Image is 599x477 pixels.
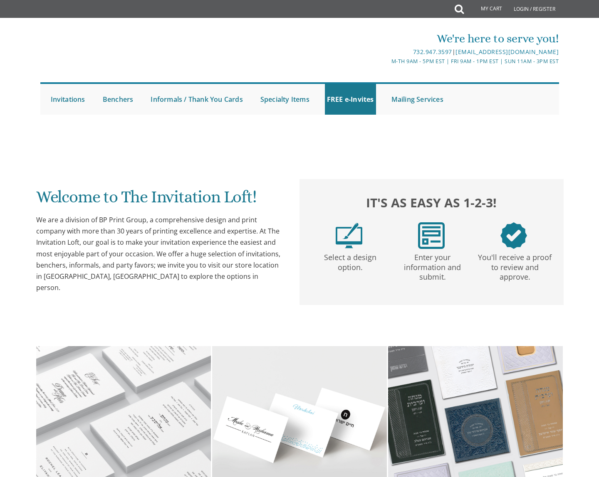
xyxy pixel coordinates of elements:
[36,188,283,212] h1: Welcome to The Invitation Loft!
[413,48,452,56] a: 732.947.3597
[475,249,554,282] p: You'll receive a proof to review and approve.
[393,249,472,282] p: Enter your information and submit.
[325,84,376,115] a: FREE e-Invites
[308,193,555,212] h2: It's as easy as 1-2-3!
[213,47,559,57] div: |
[463,1,508,17] a: My Cart
[213,30,559,47] div: We're here to serve you!
[500,222,527,249] img: step3.png
[258,84,312,115] a: Specialty Items
[336,222,362,249] img: step1.png
[49,84,87,115] a: Invitations
[101,84,136,115] a: Benchers
[418,222,445,249] img: step2.png
[213,57,559,66] div: M-Th 9am - 5pm EST | Fri 9am - 1pm EST | Sun 11am - 3pm EST
[389,84,446,115] a: Mailing Services
[36,214,283,293] div: We are a division of BP Print Group, a comprehensive design and print company with more than 30 y...
[311,249,390,273] p: Select a design option.
[149,84,245,115] a: Informals / Thank You Cards
[455,48,559,56] a: [EMAIL_ADDRESS][DOMAIN_NAME]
